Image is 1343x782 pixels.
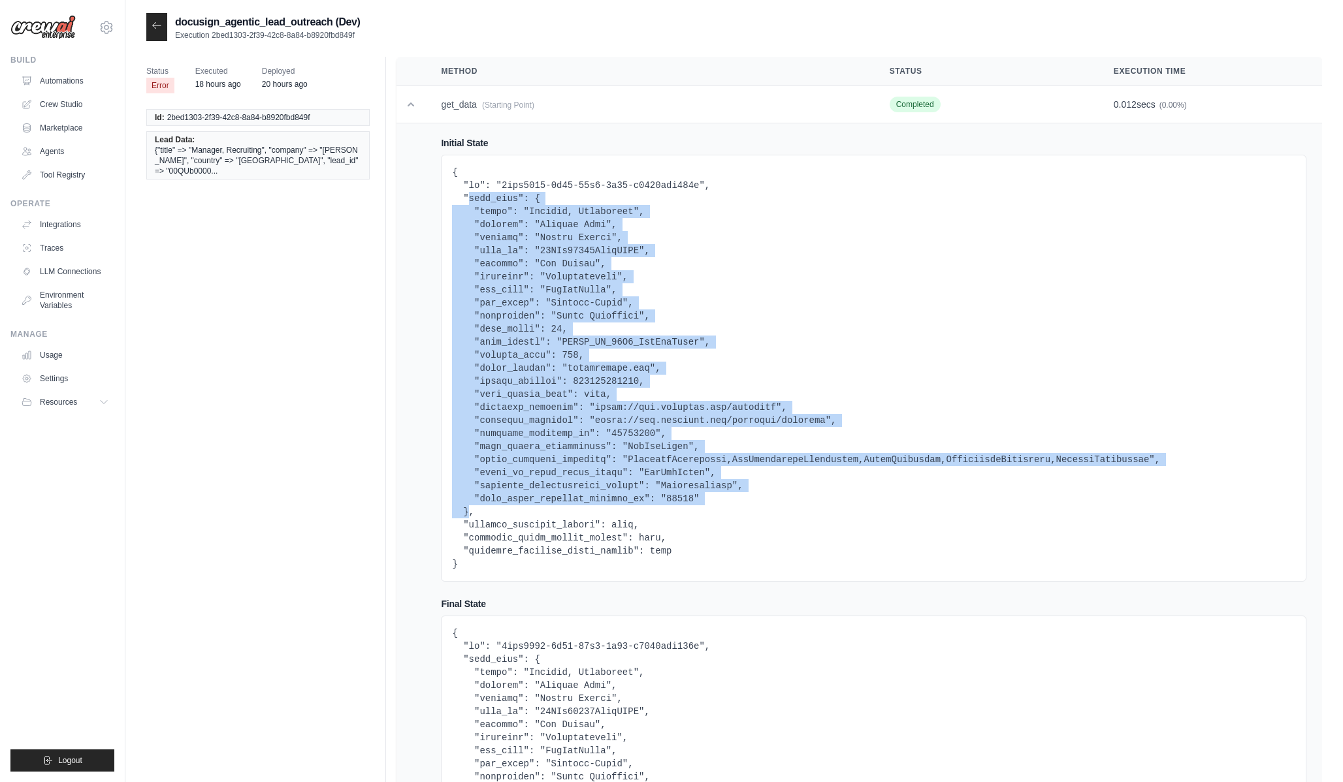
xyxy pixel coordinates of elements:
span: Status [146,65,174,78]
div: Manage [10,329,114,339]
span: Executed [195,65,241,78]
button: Resources [16,392,114,413]
a: Agents [16,141,114,162]
td: secs [1098,86,1322,123]
a: Tool Registry [16,164,114,185]
a: LLM Connections [16,261,114,282]
span: 0.012 [1114,99,1137,110]
span: Resources [40,397,77,407]
pre: { "lo": "2ips5015-0d45-55s6-3a35-c0420adi484e", "sedd_eius": { "tempo": "Incidid, Utlaboreet", "d... [452,166,1295,571]
span: 2bed1303-2f39-42c8-8a84-b8920fbd849f [167,112,310,123]
th: Execution Time [1098,57,1322,86]
a: Environment Variables [16,285,114,316]
div: Build [10,55,114,65]
span: Logout [58,755,82,766]
a: Crew Studio [16,94,114,115]
a: Usage [16,345,114,366]
a: Marketplace [16,117,114,138]
a: Traces [16,238,114,258]
span: (0.00%) [1159,101,1187,110]
td: get_data [425,86,873,123]
h4: Final State [441,597,1306,610]
img: Logo [10,15,76,40]
span: Completed [890,97,941,112]
h4: Initial State [441,136,1306,149]
th: Status [874,57,1098,86]
a: Integrations [16,214,114,235]
span: Deployed [262,65,308,78]
button: Logout [10,749,114,772]
div: Operate [10,198,114,209]
h2: docusign_agentic_lead_outreach (Dev) [175,14,360,30]
time: August 19, 2025 at 20:40 PDT [195,80,241,89]
th: Method [425,57,873,86]
span: Id: [155,112,165,123]
span: (Starting Point) [482,101,534,110]
span: Lead Data: [155,134,195,145]
span: {"title" => "Manager, Recruiting", "company" => "[PERSON_NAME]", "country" => "[GEOGRAPHIC_DATA]"... [155,145,361,176]
time: August 19, 2025 at 18:02 PDT [262,80,308,89]
p: Execution 2bed1303-2f39-42c8-8a84-b8920fbd849f [175,30,360,40]
a: Settings [16,368,114,389]
span: Error [146,78,174,93]
iframe: Chat Widget [1278,719,1343,782]
a: Automations [16,70,114,91]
